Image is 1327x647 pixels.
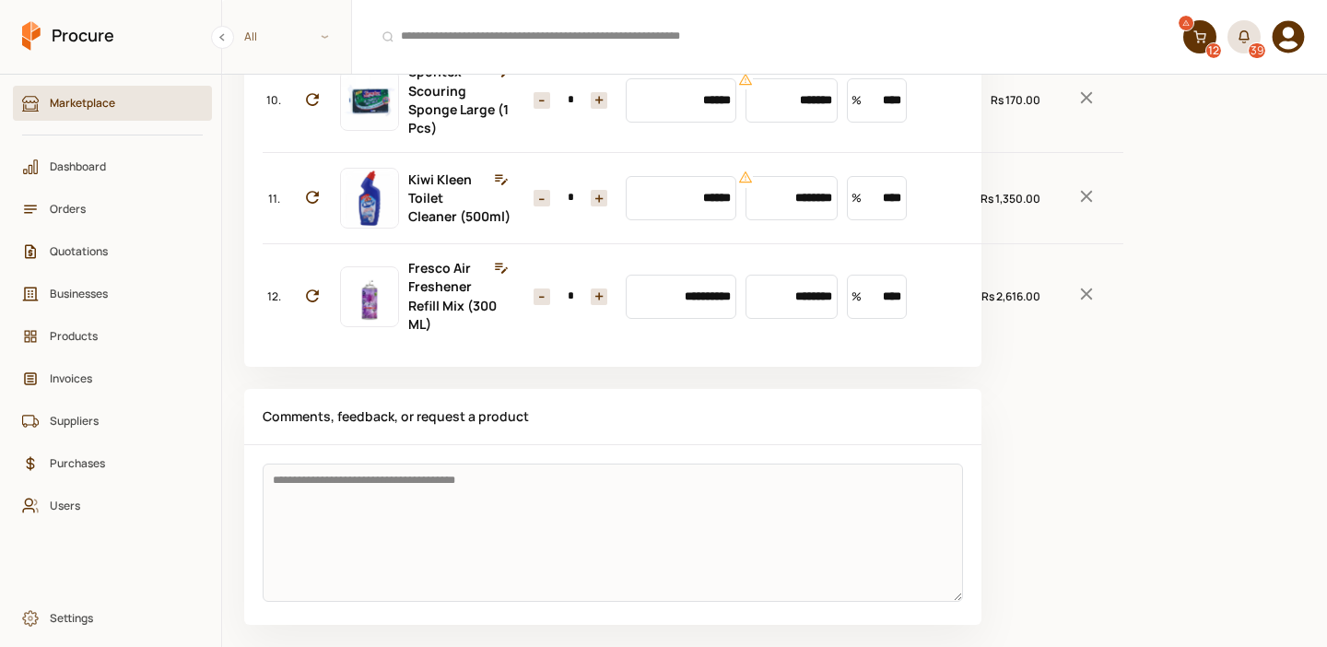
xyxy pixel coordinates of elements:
[1206,43,1221,58] div: 12
[13,319,212,354] a: Products
[1050,276,1123,316] button: Remove Item
[50,200,188,218] span: Orders
[487,170,515,190] button: Edit Note
[267,288,281,305] span: 12.
[363,14,1172,60] input: Products, Businesses, Users, Suppliers, Orders, and Purchases
[50,242,188,260] span: Quotations
[13,192,212,227] a: Orders
[534,190,550,206] button: Increase item quantity
[591,92,607,109] button: Decrease item quantity
[50,285,188,302] span: Businesses
[50,497,188,514] span: Users
[13,488,212,523] a: Users
[948,288,1040,305] div: Rs 2,616.00
[268,190,280,207] span: 11.
[408,63,509,136] a: Spontex Scouring Sponge Large (1 Pcs)
[263,243,1123,348] div: 12.Fresco Air Freshener Refill Mix (300 ML)Rs 2,616.00Remove Item
[487,258,515,278] button: Edit Note
[50,94,188,112] span: Marketplace
[244,28,257,45] span: All
[222,21,351,52] span: All
[13,149,212,184] a: Dashboard
[13,361,212,396] a: Invoices
[263,47,1123,152] div: 10.Spontex Scouring Sponge Large (1 Pcs)Rs 170.00Remove Item
[550,288,591,305] input: 3 Items
[1249,43,1265,58] div: 39
[1050,80,1123,120] button: Remove Item
[50,158,188,175] span: Dashboard
[22,21,114,53] a: Procure
[50,609,188,627] span: Settings
[591,288,607,305] button: Decrease item quantity
[52,24,114,47] span: Procure
[851,78,862,123] span: %
[534,92,550,109] button: Increase item quantity
[851,176,862,220] span: %
[50,370,188,387] span: Invoices
[408,171,511,225] a: Kiwi Kleen Toilet Cleaner (500ml)
[13,404,212,439] a: Suppliers
[13,86,212,121] a: Marketplace
[550,92,591,109] input: 2 Items
[263,152,1123,243] div: 11.Kiwi Kleen Toilet Cleaner (500ml)Rs 1,350.00Remove Item
[1050,179,1123,218] button: Remove Item
[1227,20,1261,53] button: 39
[50,454,188,472] span: Purchases
[244,389,981,445] h2: Comments, feedback, or request a product
[13,234,212,269] a: Quotations
[1183,20,1216,53] a: 12
[534,288,550,305] button: Increase item quantity
[13,601,212,636] a: Settings
[13,446,212,481] a: Purchases
[550,190,591,206] input: 3 Items
[50,327,188,345] span: Products
[948,190,1040,207] div: Rs 1,350.00
[50,412,188,429] span: Suppliers
[266,91,281,109] span: 10.
[851,275,862,319] span: %
[13,276,212,312] a: Businesses
[408,259,497,333] a: Fresco Air Freshener Refill Mix (300 ML)
[591,190,607,206] button: Decrease item quantity
[948,91,1040,109] div: Rs 170.00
